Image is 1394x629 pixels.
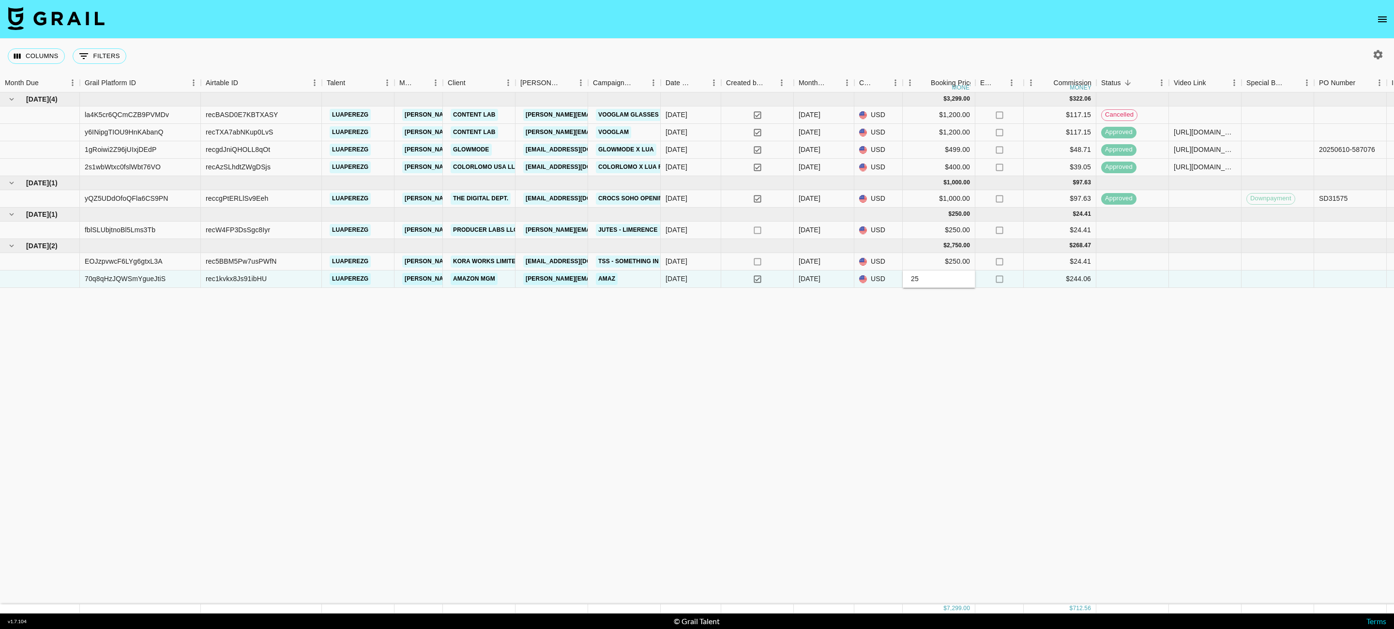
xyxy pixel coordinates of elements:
[330,161,371,173] a: luaperezg
[1024,75,1038,90] button: Menu
[330,193,371,205] a: luaperezg
[415,76,428,90] button: Sort
[206,110,278,120] div: recBASD0E7KBTXASY
[975,74,1024,92] div: Expenses: Remove Commission?
[1073,604,1091,613] div: 712.56
[1024,124,1096,141] div: $117.15
[854,253,903,270] div: USD
[85,162,161,172] div: 2s1wbWtxc0fslWbt76VO
[1024,222,1096,239] div: $24.41
[943,179,947,187] div: $
[1174,162,1236,172] div: https://www.tiktok.com/@luaperezg/video/7521049118416833805
[1070,604,1073,613] div: $
[515,74,588,92] div: Booker
[206,256,276,266] div: rec5BBM5Pw7usPWfN
[345,76,359,90] button: Sort
[5,92,18,106] button: hide children
[854,124,903,141] div: USD
[1246,74,1286,92] div: Special Booking Type
[943,95,947,103] div: $
[903,159,975,176] div: $400.00
[448,74,466,92] div: Client
[903,253,975,270] div: $250.00
[1101,128,1136,137] span: approved
[674,616,720,626] div: © Grail Talent
[39,76,52,90] button: Sort
[206,127,273,137] div: recTXA7abNKup0LvS
[206,74,238,92] div: Airtable ID
[73,48,126,64] button: Show filters
[402,224,610,236] a: [PERSON_NAME][EMAIL_ADDRESS][PERSON_NAME][DOMAIN_NAME]
[402,144,610,156] a: [PERSON_NAME][EMAIL_ADDRESS][PERSON_NAME][DOMAIN_NAME]
[947,95,970,103] div: 3,299.00
[903,106,975,124] div: $1,200.00
[1070,85,1091,90] div: money
[8,48,65,64] button: Select columns
[5,176,18,190] button: hide children
[1096,74,1169,92] div: Status
[8,7,105,30] img: Grail Talent
[402,193,610,205] a: [PERSON_NAME][EMAIL_ADDRESS][PERSON_NAME][DOMAIN_NAME]
[633,76,646,90] button: Sort
[443,74,515,92] div: Client
[774,75,789,90] button: Menu
[721,74,794,92] div: Created by Grail Team
[1073,210,1076,218] div: $
[1070,241,1073,250] div: $
[523,109,681,121] a: [PERSON_NAME][EMAIL_ADDRESS][DOMAIN_NAME]
[26,241,49,251] span: [DATE]
[501,75,515,90] button: Menu
[943,604,947,613] div: $
[85,145,157,154] div: 1gRoiwi2Z96jUIxjDEdP
[330,126,371,138] a: luaperezg
[1076,210,1091,218] div: 24.41
[826,76,840,90] button: Sort
[1174,74,1206,92] div: Video Link
[1024,159,1096,176] div: $39.05
[666,225,687,235] div: 8/26/2025
[799,74,826,92] div: Month Due
[85,127,164,137] div: y6INipgTIOU9HnKAbanQ
[799,194,820,203] div: Jul '25
[646,75,661,90] button: Menu
[49,178,58,188] span: ( 1 )
[451,273,498,285] a: Amazon MGM
[85,225,155,235] div: fblSLUbjtnoBl5Lms3Tb
[1053,74,1091,92] div: Commission
[1319,194,1348,203] div: SD31575
[402,161,610,173] a: [PERSON_NAME][EMAIL_ADDRESS][PERSON_NAME][DOMAIN_NAME]
[523,144,632,156] a: [EMAIL_ADDRESS][DOMAIN_NAME]
[574,75,588,90] button: Menu
[693,76,707,90] button: Sort
[1073,95,1091,103] div: 322.06
[1073,241,1091,250] div: 268.47
[1076,179,1091,187] div: 97.63
[596,109,695,121] a: Vooglam Glasses Campaign
[1174,127,1236,137] div: https://www.instagram.com/p/DLdMxV6PH1X/?hl=en
[451,109,498,121] a: Content Lab
[399,74,415,92] div: Manager
[451,255,522,268] a: KORA WORKS LIMITED
[799,145,820,154] div: Jun '25
[596,273,618,285] a: Amaz
[854,74,903,92] div: Currency
[1073,179,1076,187] div: $
[947,241,970,250] div: 2,750.00
[903,124,975,141] div: $1,200.00
[1247,194,1295,203] span: Downpayment
[1169,74,1242,92] div: Video Link
[794,74,854,92] div: Month Due
[330,224,371,236] a: luaperezg
[65,75,80,90] button: Menu
[1314,74,1387,92] div: PO Number
[666,127,687,137] div: 6/12/2025
[799,225,820,235] div: Aug '25
[1206,76,1220,90] button: Sort
[859,74,875,92] div: Currency
[206,225,270,235] div: recW4FP3DsSgc8Iyr
[596,144,656,156] a: Glowmode x LUA
[947,179,970,187] div: 1,000.00
[1070,95,1073,103] div: $
[1004,75,1019,90] button: Menu
[322,74,394,92] div: Talent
